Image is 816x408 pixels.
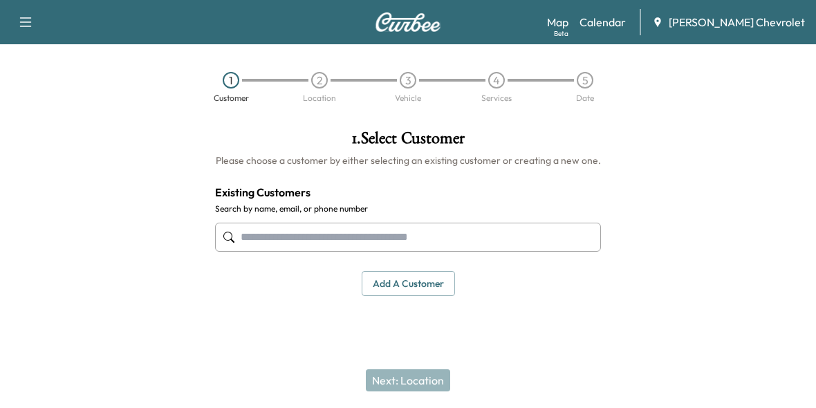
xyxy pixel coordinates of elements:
img: Curbee Logo [375,12,441,32]
div: Vehicle [395,94,421,102]
h1: 1 . Select Customer [215,130,601,154]
h4: Existing Customers [215,184,601,201]
h6: Please choose a customer by either selecting an existing customer or creating a new one. [215,154,601,167]
label: Search by name, email, or phone number [215,203,601,214]
div: Location [303,94,336,102]
div: 5 [577,72,593,89]
div: Customer [214,94,249,102]
div: Beta [554,28,568,39]
a: Calendar [579,14,626,30]
div: Date [576,94,594,102]
div: Services [481,94,512,102]
div: 2 [311,72,328,89]
div: 4 [488,72,505,89]
div: 1 [223,72,239,89]
div: 3 [400,72,416,89]
button: Add a customer [362,271,455,297]
span: [PERSON_NAME] Chevrolet [669,14,805,30]
a: MapBeta [547,14,568,30]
